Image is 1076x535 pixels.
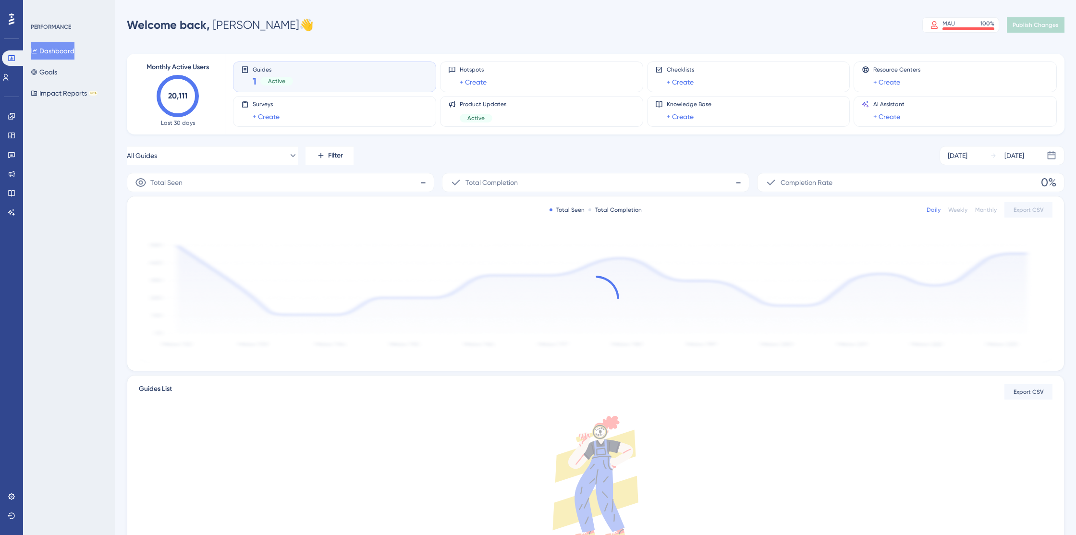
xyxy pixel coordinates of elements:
button: Publish Changes [1007,17,1064,33]
button: Export CSV [1004,384,1052,400]
span: Welcome back, [127,18,210,32]
a: + Create [667,111,694,122]
button: Impact ReportsBETA [31,85,98,102]
span: 1 [253,74,257,88]
span: Product Updates [460,100,506,108]
span: Active [467,114,485,122]
a: + Create [873,76,900,88]
div: Total Completion [588,206,642,214]
div: Total Seen [550,206,585,214]
span: Active [268,77,285,85]
div: PERFORMANCE [31,23,71,31]
div: [DATE] [948,150,967,161]
span: Total Seen [150,177,183,188]
div: Daily [927,206,941,214]
div: MAU [942,20,955,27]
span: Hotspots [460,66,487,73]
span: 0% [1041,175,1056,190]
button: Filter [306,146,354,165]
text: 20,111 [168,91,187,100]
span: Surveys [253,100,280,108]
a: + Create [667,76,694,88]
button: Goals [31,63,57,81]
a: + Create [253,111,280,122]
button: All Guides [127,146,298,165]
span: Monthly Active Users [147,61,209,73]
span: Filter [328,150,343,161]
button: Export CSV [1004,202,1052,218]
div: BETA [89,91,98,96]
span: Total Completion [465,177,518,188]
span: Last 30 days [161,119,195,127]
a: + Create [460,76,487,88]
div: [DATE] [1004,150,1024,161]
span: AI Assistant [873,100,905,108]
span: Export CSV [1014,206,1044,214]
span: Guides List [139,383,172,401]
span: - [420,175,426,190]
div: Monthly [975,206,997,214]
span: - [735,175,741,190]
span: Knowledge Base [667,100,711,108]
div: 100 % [980,20,994,27]
span: Checklists [667,66,694,73]
span: Publish Changes [1013,21,1059,29]
span: All Guides [127,150,157,161]
span: Resource Centers [873,66,920,73]
a: + Create [873,111,900,122]
span: Guides [253,66,293,73]
button: Dashboard [31,42,74,60]
span: Export CSV [1014,388,1044,396]
div: [PERSON_NAME] 👋 [127,17,314,33]
div: Weekly [948,206,967,214]
span: Completion Rate [781,177,832,188]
